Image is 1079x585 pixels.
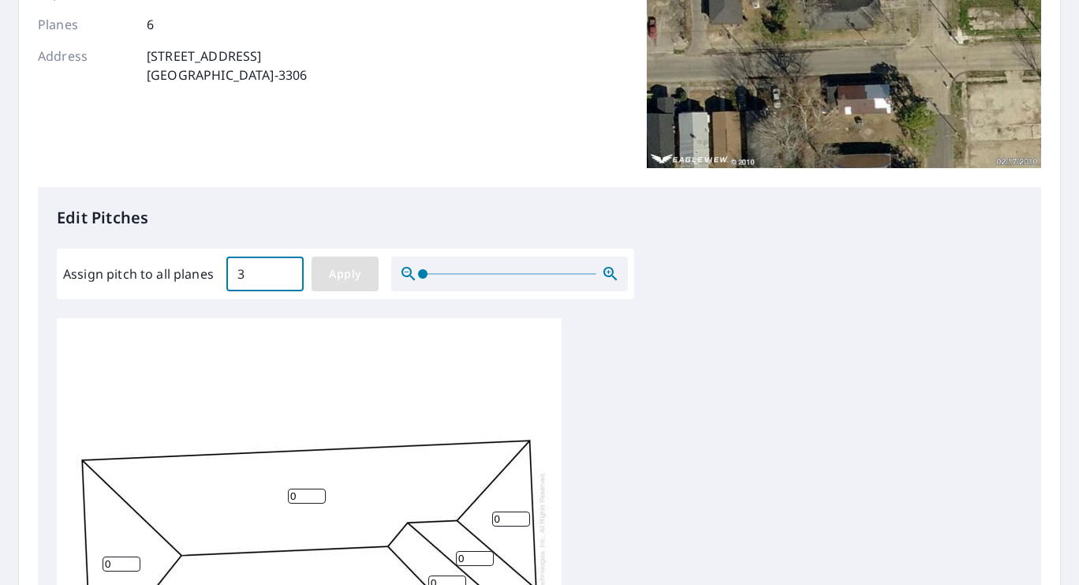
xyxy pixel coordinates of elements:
[324,264,366,284] span: Apply
[38,15,133,34] p: Planes
[147,47,307,84] p: [STREET_ADDRESS] [GEOGRAPHIC_DATA]-3306
[38,47,133,84] p: Address
[63,264,214,283] label: Assign pitch to all planes
[57,206,1022,230] p: Edit Pitches
[147,15,154,34] p: 6
[312,257,379,291] button: Apply
[226,252,304,296] input: 00.0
